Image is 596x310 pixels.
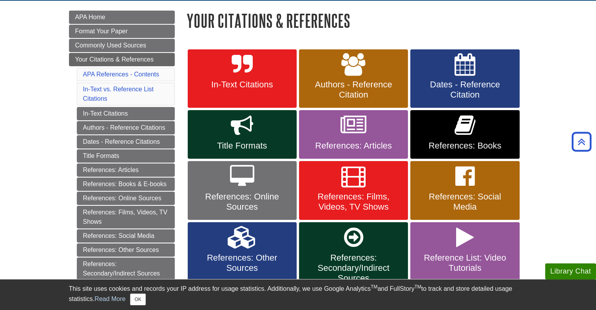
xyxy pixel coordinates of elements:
[69,284,527,305] div: This site uses cookies and records your IP address for usage statistics. Additionally, we use Goo...
[77,107,175,120] a: In-Text Citations
[188,161,297,220] a: References: Online Sources
[94,295,125,302] a: Read More
[545,263,596,279] button: Library Chat
[83,71,159,78] a: APA References - Contents
[77,135,175,149] a: Dates - Reference Citations
[75,56,154,63] span: Your Citations & References
[69,25,175,38] a: Format Your Paper
[188,49,297,108] a: In-Text Citations
[416,141,513,151] span: References: Books
[77,149,175,163] a: Title Formats
[305,80,402,100] span: Authors - Reference Citation
[410,222,519,291] a: Reference List: Video Tutorials
[371,284,377,290] sup: TM
[410,110,519,159] a: References: Books
[69,53,175,66] a: Your Citations & References
[77,163,175,177] a: References: Articles
[305,253,402,283] span: References: Secondary/Indirect Sources
[194,80,291,90] span: In-Text Citations
[416,80,513,100] span: Dates - Reference Citation
[410,161,519,220] a: References: Social Media
[416,192,513,212] span: References: Social Media
[299,222,408,291] a: References: Secondary/Indirect Sources
[305,192,402,212] span: References: Films, Videos, TV Shows
[194,141,291,151] span: Title Formats
[130,294,145,305] button: Close
[188,110,297,159] a: Title Formats
[299,161,408,220] a: References: Films, Videos, TV Shows
[77,192,175,205] a: References: Online Sources
[77,178,175,191] a: References: Books & E-books
[83,86,154,102] a: In-Text vs. Reference List Citations
[410,49,519,108] a: Dates - Reference Citation
[77,121,175,134] a: Authors - Reference Citations
[77,229,175,243] a: References: Social Media
[299,49,408,108] a: Authors - Reference Citation
[299,110,408,159] a: References: Articles
[194,192,291,212] span: References: Online Sources
[416,253,513,273] span: Reference List: Video Tutorials
[75,14,105,20] span: APA Home
[187,11,527,31] h1: Your Citations & References
[77,243,175,257] a: References: Other Sources
[569,136,594,147] a: Back to Top
[77,206,175,228] a: References: Films, Videos, TV Shows
[69,39,175,52] a: Commonly Used Sources
[194,253,291,273] span: References: Other Sources
[415,284,421,290] sup: TM
[305,141,402,151] span: References: Articles
[188,222,297,291] a: References: Other Sources
[69,11,175,24] a: APA Home
[77,257,175,280] a: References: Secondary/Indirect Sources
[75,28,128,34] span: Format Your Paper
[75,42,146,49] span: Commonly Used Sources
